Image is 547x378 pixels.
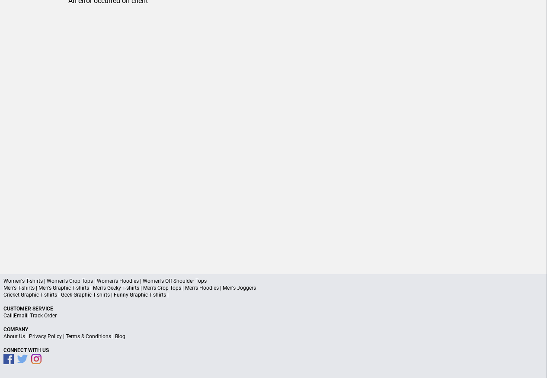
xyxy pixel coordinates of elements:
[3,291,544,298] p: Cricket Graphic T-shirts | Geek Graphic T-shirts | Funny Graphic T-shirts |
[3,333,544,340] p: | | |
[66,333,111,339] a: Terms & Conditions
[3,333,25,339] a: About Us
[3,305,544,312] p: Customer Service
[115,333,125,339] a: Blog
[3,326,544,333] p: Company
[3,278,544,284] p: Women's T-shirts | Women's Crop Tops | Women's Hoodies | Women's Off Shoulder Tops
[30,313,57,319] a: Track Order
[29,333,62,339] a: Privacy Policy
[3,284,544,291] p: Men's T-shirts | Men's Graphic T-shirts | Men's Geeky T-shirts | Men's Crop Tops | Men's Hoodies ...
[3,313,13,319] a: Call
[3,347,544,354] p: Connect With Us
[3,312,544,319] p: | |
[14,313,27,319] a: Email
